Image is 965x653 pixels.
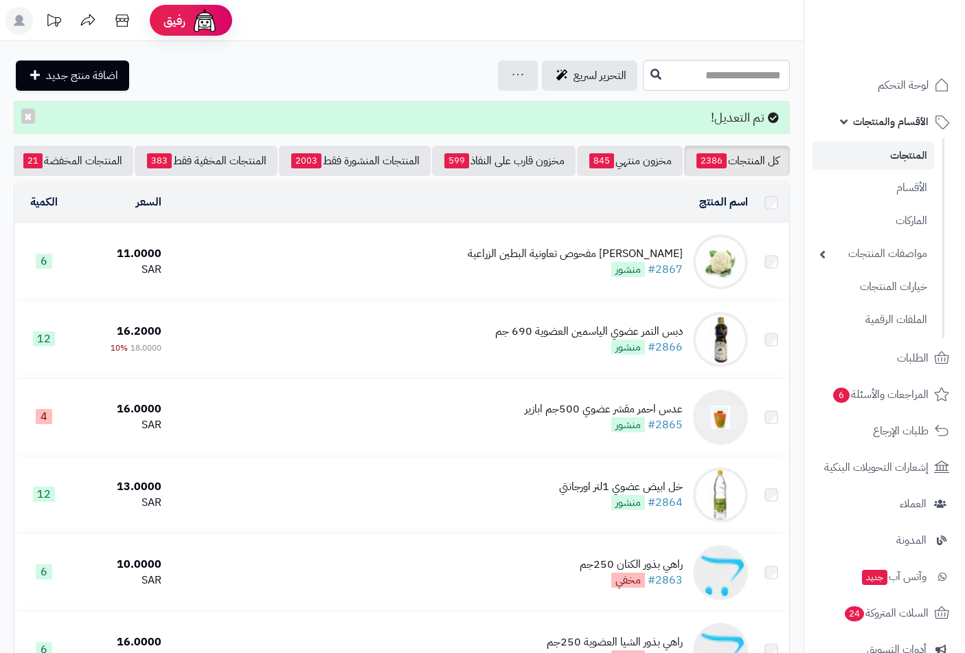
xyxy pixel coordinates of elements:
[468,246,683,262] div: [PERSON_NAME] مفحوص تعاونية البطين الزراعية
[861,567,927,586] span: وآتس آب
[36,254,52,269] span: 6
[78,262,161,278] div: SAR
[832,385,929,404] span: المراجعات والأسئلة
[574,67,626,84] span: التحرير لسريع
[813,305,934,335] a: الملفات الرقمية
[36,564,52,579] span: 6
[684,146,790,176] a: كل المنتجات2386
[36,409,52,424] span: 4
[648,339,683,355] a: #2866
[872,10,952,39] img: logo-2.png
[813,414,957,447] a: طلبات الإرجاع
[78,634,161,650] div: 16.0000
[824,458,929,477] span: إشعارات التحويلات البنكية
[117,323,161,340] span: 16.2000
[111,342,128,354] span: 10%
[844,606,865,622] span: 24
[611,573,645,588] span: مخفي
[577,146,683,176] a: مخزون منتهي845
[813,487,957,520] a: العملاء
[78,401,161,417] div: 16.0000
[813,378,957,411] a: المراجعات والأسئلة6
[693,467,748,522] img: خل ابيض عضوي 1لتر اورجانتي
[78,495,161,511] div: SAR
[78,479,161,495] div: 13.0000
[648,417,683,433] a: #2865
[693,234,748,289] img: زهرة حبه مفحوص تعاونية البطين الزراعية
[36,7,71,38] a: تحديثات المنصة
[878,76,929,95] span: لوحة التحكم
[589,153,614,168] span: 845
[843,604,929,623] span: السلات المتروكة
[135,146,277,176] a: المنتجات المخفية فقط383
[136,194,161,210] a: السعر
[525,401,683,417] div: عدس احمر مقشر عضوي 500جم ابازير
[78,246,161,262] div: 11.0000
[16,60,129,91] a: اضافة منتج جديد
[559,479,683,495] div: خل ابيض عضوي 1لتر اورجانتي
[33,331,55,346] span: 12
[444,153,469,168] span: 599
[130,342,161,354] span: 18.0000
[813,524,957,557] a: المدونة
[648,494,683,511] a: #2864
[78,573,161,588] div: SAR
[611,340,645,355] span: منشور
[547,634,683,650] div: راهي بذور الشيا العضوية 250جم
[873,421,929,441] span: طلبات الإرجاع
[693,545,748,600] img: راهي بذور الكتان 250جم
[900,494,927,513] span: العملاء
[813,142,934,170] a: المنتجات
[813,272,934,302] a: خيارات المنتجات
[696,153,727,168] span: 2386
[33,487,55,502] span: 12
[897,348,929,368] span: الطلبات
[78,417,161,433] div: SAR
[648,572,683,588] a: #2863
[30,194,58,210] a: الكمية
[611,495,645,510] span: منشور
[291,153,321,168] span: 2003
[495,324,683,340] div: دبس التمر عضوي الياسمين العضوية 690 جم
[813,560,957,593] a: وآتس آبجديد
[813,173,934,203] a: الأقسام
[813,239,934,269] a: مواصفات المنتجات
[813,206,934,236] a: الماركات
[46,67,118,84] span: اضافة منتج جديد
[611,262,645,277] span: منشور
[862,570,887,585] span: جديد
[78,557,161,573] div: 10.0000
[813,451,957,484] a: إشعارات التحويلات البنكية
[14,101,790,134] div: تم التعديل!
[832,387,850,403] span: 6
[432,146,576,176] a: مخزون قارب على النفاذ599
[611,417,645,432] span: منشور
[279,146,431,176] a: المنتجات المنشورة فقط2003
[853,112,929,131] span: الأقسام والمنتجات
[813,597,957,630] a: السلات المتروكة24
[648,261,683,278] a: #2867
[813,342,957,375] a: الطلبات
[11,146,133,176] a: المنتجات المخفضة21
[693,390,748,445] img: عدس احمر مقشر عضوي 500جم ابازير
[147,153,172,168] span: 383
[896,531,927,550] span: المدونة
[163,12,185,29] span: رفيق
[580,557,683,573] div: راهي بذور الكتان 250جم
[699,194,748,210] a: اسم المنتج
[21,109,35,124] button: ×
[693,312,748,367] img: دبس التمر عضوي الياسمين العضوية 690 جم
[23,153,43,168] span: 21
[191,7,218,34] img: ai-face.png
[813,69,957,102] a: لوحة التحكم
[542,60,637,91] a: التحرير لسريع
